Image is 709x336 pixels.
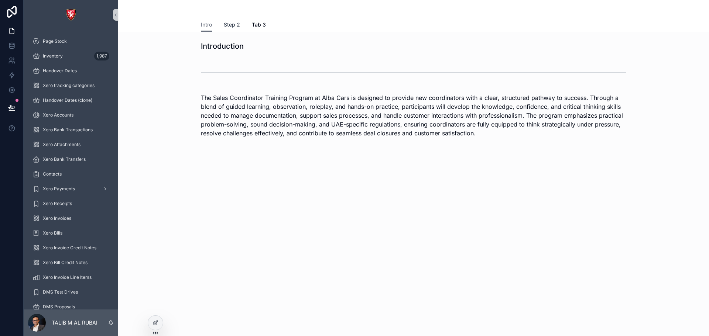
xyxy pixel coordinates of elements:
a: Step 2 [224,18,240,33]
a: Xero Receipts [28,197,114,210]
span: Xero Invoice Line Items [43,274,92,280]
img: App logo [65,9,77,21]
span: DMS Proposals [43,304,75,310]
span: Xero Bill Credit Notes [43,260,88,266]
a: Xero Bank Transactions [28,123,114,136]
span: Handover Dates [43,68,77,74]
a: Page Stock [28,35,114,48]
span: Page Stock [43,38,67,44]
span: Xero Bills [43,230,62,236]
a: DMS Proposals [28,300,114,314]
span: Tab 3 [252,21,266,28]
span: DMS Test Drives [43,289,78,295]
span: Xero Bank Transfers [43,156,86,162]
a: Xero Bank Transfers [28,153,114,166]
a: DMS Test Drives [28,285,114,299]
span: Step 2 [224,21,240,28]
span: Xero Attachments [43,142,81,148]
span: Xero Bank Transactions [43,127,93,133]
a: Xero Invoice Credit Notes [28,241,114,254]
a: Xero Invoices [28,212,114,225]
a: Xero Bills [28,226,114,240]
span: Xero Invoices [43,215,71,221]
a: Contacts [28,167,114,181]
span: Xero tracking categories [43,83,95,89]
a: Xero tracking categories [28,79,114,92]
span: Xero Payments [43,186,75,192]
span: Xero Invoice Credit Notes [43,245,96,251]
a: Xero Accounts [28,108,114,122]
h1: Introduction [201,41,244,51]
span: Intro [201,21,212,28]
a: Xero Bill Credit Notes [28,256,114,269]
span: Contacts [43,171,62,177]
p: TALIB M AL RUBAI [52,319,97,326]
a: Xero Attachments [28,138,114,151]
span: Handover Dates (clone) [43,97,92,103]
span: Xero Accounts [43,112,73,118]
a: Handover Dates (clone) [28,94,114,107]
span: The Sales Coordinator Training Program at Alba Cars is designed to provide new coordinators with ... [201,94,623,137]
a: Intro [201,18,212,32]
span: Xero Receipts [43,201,72,207]
a: Xero Invoice Line Items [28,271,114,284]
div: 1,987 [94,52,109,60]
a: Inventory1,987 [28,49,114,63]
div: scrollable content [24,30,118,309]
a: Handover Dates [28,64,114,77]
span: Inventory [43,53,63,59]
a: Xero Payments [28,182,114,195]
a: Tab 3 [252,18,266,33]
